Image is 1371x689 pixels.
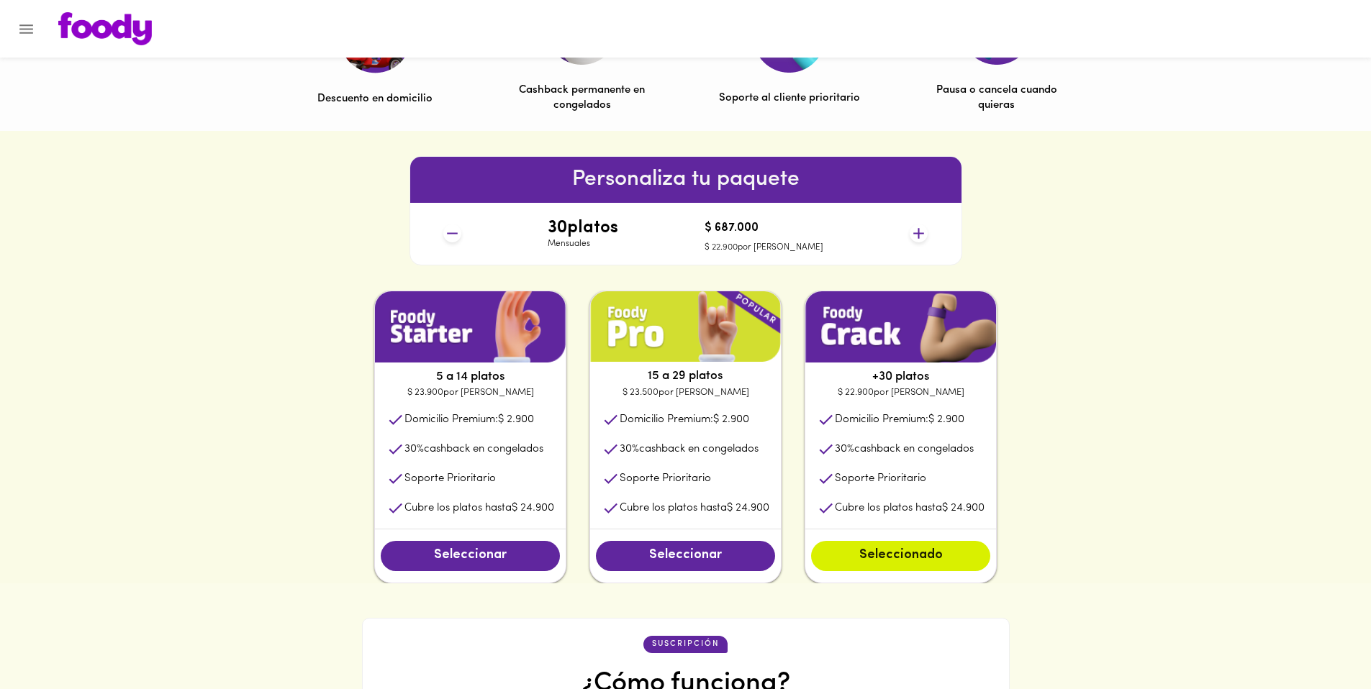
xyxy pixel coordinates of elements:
[404,412,534,427] p: Domicilio Premium:
[590,368,781,385] p: 15 a 29 platos
[590,291,781,362] img: plan1
[620,442,759,457] p: cashback en congelados
[620,412,749,427] p: Domicilio Premium:
[596,541,775,571] button: Seleccionar
[375,385,566,400] p: $ 23.900 por [PERSON_NAME]
[375,368,566,385] p: 5 a 14 platos
[705,222,823,235] h4: $ 687.000
[805,291,996,362] img: plan1
[498,414,534,425] span: $ 2.900
[548,238,618,250] p: Mensuales
[404,444,424,455] span: 30 %
[835,501,985,516] p: Cubre los platos hasta $ 24.900
[805,385,996,400] p: $ 22.900 por [PERSON_NAME]
[620,444,639,455] span: 30 %
[610,548,761,564] span: Seleccionar
[620,471,711,486] p: Soporte Prioritario
[620,501,769,516] p: Cubre los platos hasta $ 24.900
[825,548,976,564] span: Seleccionado
[811,541,990,571] button: Seleccionado
[404,442,543,457] p: cashback en congelados
[548,219,618,237] h4: 30 platos
[713,414,749,425] span: $ 2.900
[9,12,44,47] button: Menu
[395,548,546,564] span: Seleccionar
[404,501,554,516] p: Cubre los platos hasta $ 24.900
[375,291,566,362] img: plan1
[705,242,823,254] p: $ 22.900 por [PERSON_NAME]
[926,83,1067,114] p: Pausa o cancela cuando quieras
[410,163,961,197] h6: Personaliza tu paquete
[928,414,964,425] span: $ 2.900
[512,83,653,114] p: Cashback permanente en congelados
[805,368,996,385] p: +30 platos
[1288,606,1357,675] iframe: Messagebird Livechat Widget
[58,12,152,45] img: logo.png
[404,471,496,486] p: Soporte Prioritario
[835,471,926,486] p: Soporte Prioritario
[317,91,433,106] p: Descuento en domicilio
[835,412,964,427] p: Domicilio Premium:
[835,444,854,455] span: 30 %
[381,541,560,571] button: Seleccionar
[835,442,974,457] p: cashback en congelados
[590,385,781,400] p: $ 23.500 por [PERSON_NAME]
[719,91,860,106] p: Soporte al cliente prioritario
[652,639,719,650] p: suscripción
